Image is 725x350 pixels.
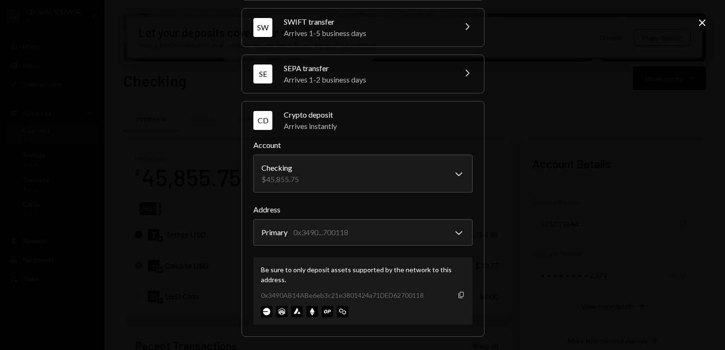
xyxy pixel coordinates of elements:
[242,101,484,139] button: CDCrypto depositArrives instantly
[242,9,484,46] button: SWSWIFT transferArrives 1-5 business days
[261,265,465,285] div: Be sure to only deposit assets supported by the network to this address.
[261,306,272,317] img: base-mainnet
[253,139,473,151] label: Account
[253,155,473,193] button: Account
[253,18,272,37] div: SW
[276,306,288,317] img: arbitrum-mainnet
[284,63,450,74] div: SEPA transfer
[253,219,473,246] button: Address
[307,306,318,317] img: ethereum-mainnet
[284,16,450,28] div: SWIFT transfer
[253,111,272,130] div: CD
[253,64,272,83] div: SE
[284,109,473,120] div: Crypto deposit
[253,204,473,215] label: Address
[291,306,303,317] img: avalanche-mainnet
[284,28,450,39] div: Arrives 1-5 business days
[337,306,348,317] img: polygon-mainnet
[253,139,473,325] div: CDCrypto depositArrives instantly
[261,290,424,300] div: 0x3490AB14ABe6eb3c21e3801424a71DED62700118
[284,120,473,132] div: Arrives instantly
[242,55,484,93] button: SESEPA transferArrives 1-2 business days
[284,74,450,85] div: Arrives 1-2 business days
[293,227,348,238] div: 0x3490...700118
[322,306,333,317] img: optimism-mainnet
